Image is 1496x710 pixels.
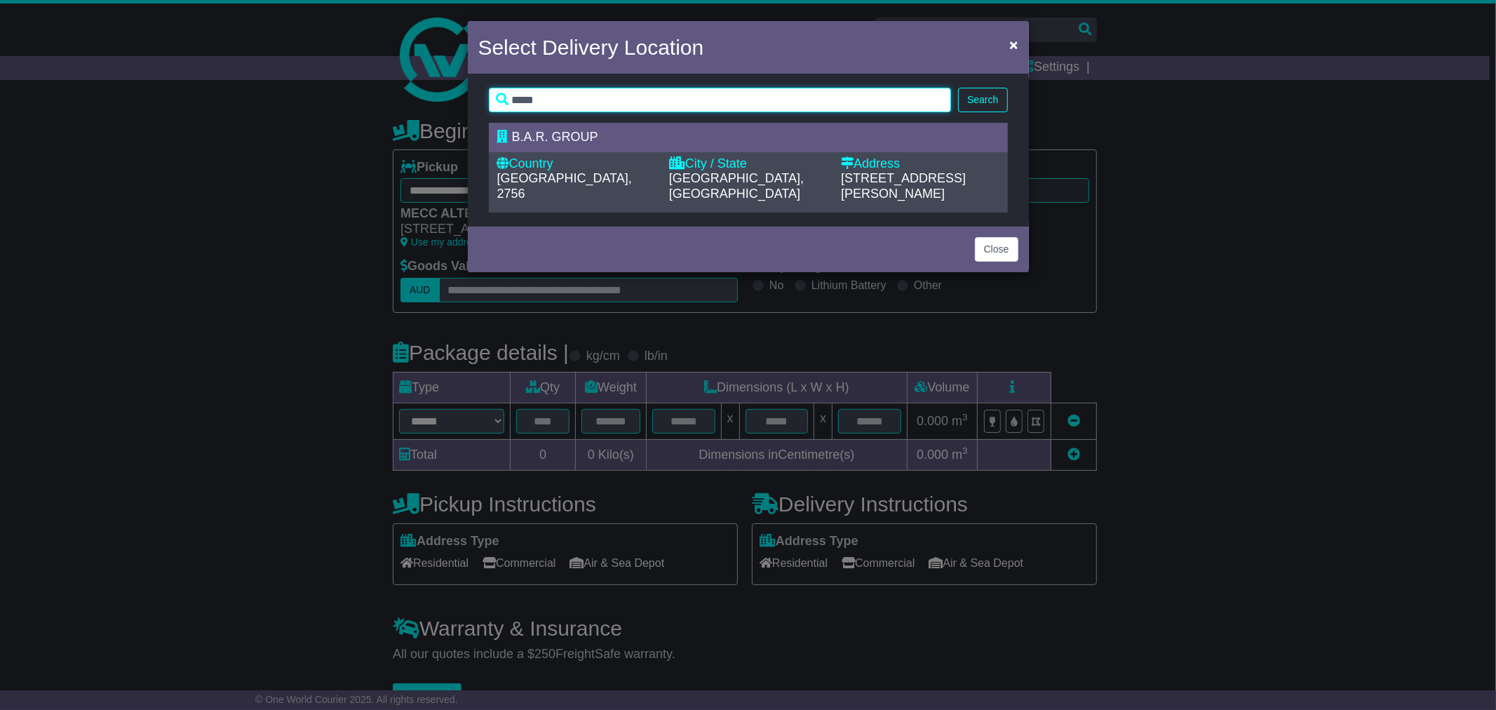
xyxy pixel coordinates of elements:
span: B.A.R. GROUP [512,130,598,144]
div: City / State [669,156,827,172]
button: Close [1002,30,1025,59]
span: [STREET_ADDRESS][PERSON_NAME] [841,171,966,201]
h4: Select Delivery Location [478,32,704,63]
div: Address [841,156,999,172]
button: Close [975,237,1018,262]
span: [GEOGRAPHIC_DATA], [GEOGRAPHIC_DATA] [669,171,804,201]
span: × [1009,36,1018,53]
span: [GEOGRAPHIC_DATA], 2756 [497,171,632,201]
div: Country [497,156,655,172]
button: Search [958,88,1007,112]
